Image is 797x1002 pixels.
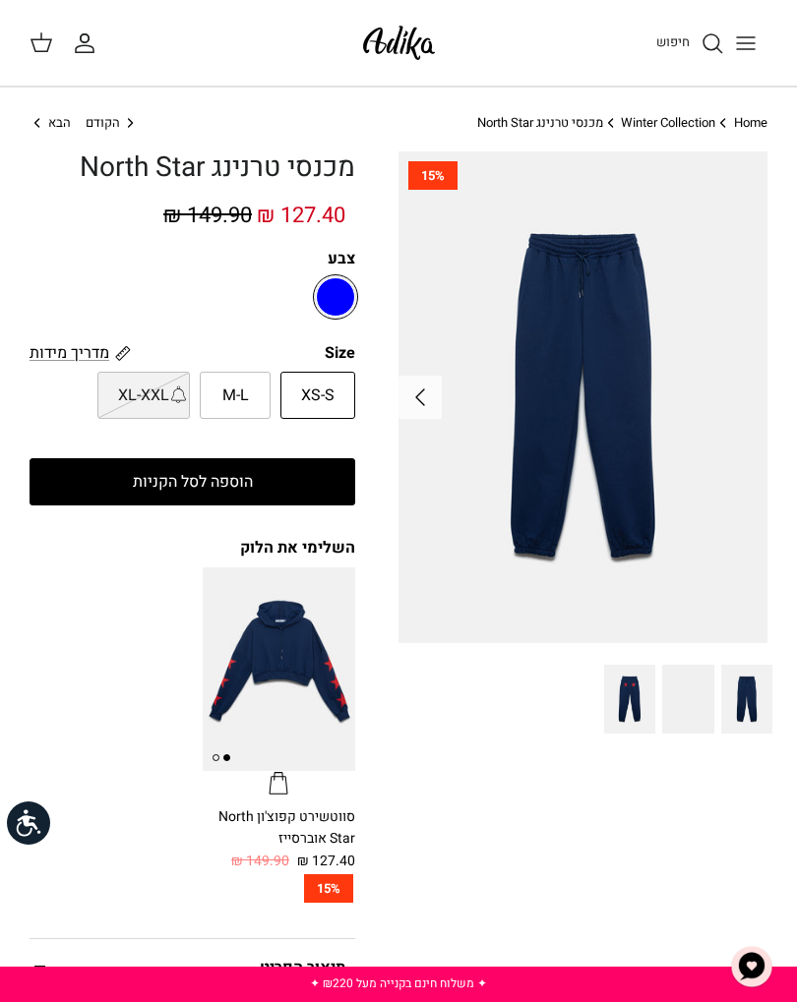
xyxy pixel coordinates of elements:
span: מדריך מידות [30,341,109,365]
a: החשבון שלי [73,31,104,55]
summary: תיאור הפריט [30,939,355,993]
a: ✦ משלוח חינם בקנייה מעל ₪220 ✦ [310,974,487,992]
a: Winter Collection [621,113,715,132]
a: סווטשירט קפוצ'ון North Star אוברסייז [203,567,356,796]
div: השלימי את הלוק [30,537,355,559]
button: Toggle menu [724,22,767,65]
a: הקודם [86,114,139,133]
span: 15% [304,874,353,903]
legend: Size [325,342,355,364]
div: סווטשירט קפוצ'ון North Star אוברסייז [203,806,356,851]
a: הבא [30,114,71,133]
a: מדריך מידות [30,341,131,364]
span: הבא [48,113,71,132]
button: Next [398,376,442,419]
button: צ'אט [722,937,781,996]
span: 127.40 ₪ [257,200,345,231]
span: חיפוש [656,32,690,51]
button: הוספה לסל הקניות [30,458,355,505]
h1: מכנסי טרנינג North Star [30,151,355,185]
a: 15% [203,874,356,903]
a: Home [734,113,767,132]
span: 149.90 ₪ [231,851,289,872]
a: סווטשירט קפוצ'ון North Star אוברסייז 127.40 ₪ 149.90 ₪ [203,806,356,872]
span: הקודם [86,113,120,132]
nav: Breadcrumbs [30,114,767,133]
span: M-L [222,383,249,409]
label: צבע [30,248,355,269]
span: 149.90 ₪ [163,200,252,231]
a: מכנסי טרנינג North Star [477,113,603,132]
img: Adika IL [357,20,441,66]
a: חיפוש [656,31,724,55]
span: XS-S [301,383,335,409]
span: 127.40 ₪ [297,851,355,872]
span: XL-XXL [118,383,169,409]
